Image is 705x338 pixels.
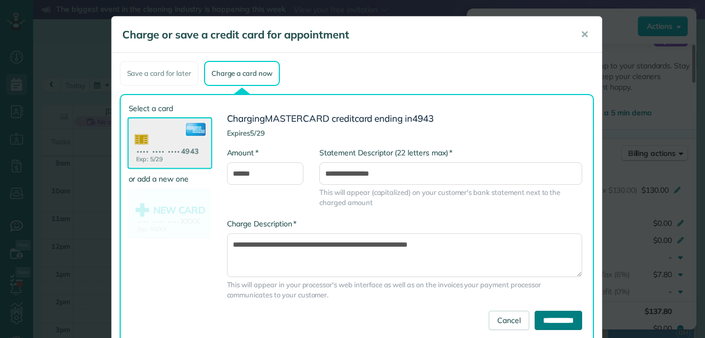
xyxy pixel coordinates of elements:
label: Charge Description [227,218,297,229]
span: 5/29 [250,129,265,137]
div: Save a card for later [120,61,199,86]
label: or add a new one [129,174,211,184]
a: Cancel [489,311,529,330]
label: Amount [227,147,258,158]
span: 4943 [412,113,434,124]
label: Select a card [129,103,211,114]
span: MASTERCARD [265,113,330,124]
label: Statement Descriptor (22 letters max) [319,147,452,158]
div: Charge a card now [204,61,280,86]
h4: Expires [227,129,582,137]
h3: Charging card ending in [227,114,582,124]
span: credit [332,113,355,124]
span: This will appear in your processor's web interface as well as on the invoices your payment proces... [227,280,582,300]
span: ✕ [581,28,589,41]
span: This will appear (capitalized) on your customer's bank statement next to the charged amount [319,187,582,208]
h5: Charge or save a credit card for appointment [122,27,566,42]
